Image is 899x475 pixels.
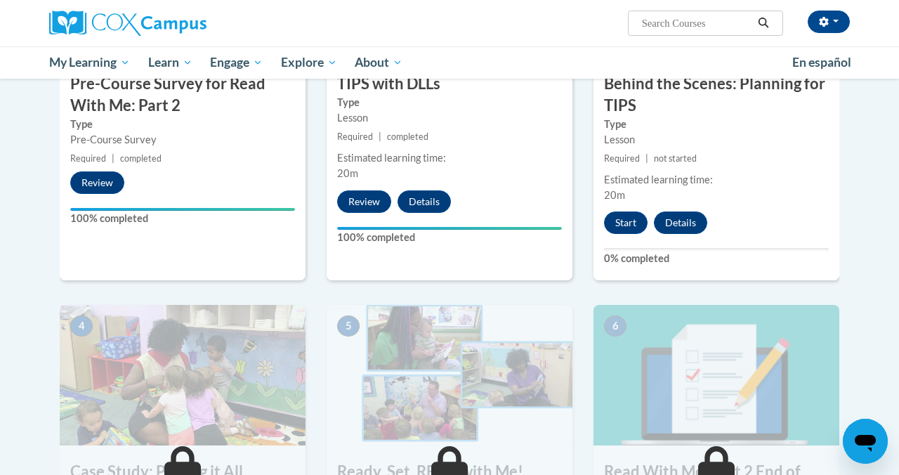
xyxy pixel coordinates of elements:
span: Learn [148,54,192,71]
div: Lesson [604,132,829,148]
span: Required [604,153,640,164]
img: Course Image [327,305,572,445]
div: Pre-Course Survey [70,132,295,148]
label: Type [337,95,562,110]
button: Account Settings [808,11,850,33]
button: Start [604,212,648,234]
a: En español [783,48,860,77]
label: 100% completed [337,230,562,245]
label: 0% completed [604,251,829,266]
button: Details [398,190,451,213]
span: About [355,54,402,71]
input: Search Courses [641,15,753,32]
h3: Pre-Course Survey for Read With Me: Part 2 [60,73,306,117]
span: En español [792,55,851,70]
div: Estimated learning time: [604,172,829,188]
img: Course Image [60,305,306,445]
div: Your progress [337,227,562,230]
div: Your progress [70,208,295,211]
span: completed [387,131,428,142]
div: Lesson [337,110,562,126]
h3: TIPS with DLLs [327,73,572,95]
span: 4 [70,315,93,337]
span: My Learning [49,54,130,71]
span: 6 [604,315,626,337]
a: Cox Campus [49,11,302,36]
span: Engage [210,54,263,71]
span: completed [120,153,162,164]
button: Details [654,212,707,234]
span: not started [654,153,697,164]
span: 20m [337,167,358,179]
span: | [112,153,114,164]
button: Search [753,15,774,32]
label: Type [604,117,829,132]
label: Type [70,117,295,132]
iframe: Button to launch messaging window [843,419,888,464]
h3: Behind the Scenes: Planning for TIPS [593,73,839,117]
span: Required [70,153,106,164]
a: My Learning [40,46,139,79]
a: Learn [139,46,202,79]
span: Required [337,131,373,142]
a: Explore [272,46,346,79]
button: Review [337,190,391,213]
span: 5 [337,315,360,337]
img: Cox Campus [49,11,206,36]
span: Explore [281,54,337,71]
label: 100% completed [70,211,295,226]
div: Main menu [39,46,860,79]
a: Engage [201,46,272,79]
a: About [346,46,412,79]
span: | [379,131,381,142]
div: Estimated learning time: [337,150,562,166]
span: 20m [604,189,625,201]
button: Review [70,171,124,194]
img: Course Image [593,305,839,445]
span: | [645,153,648,164]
